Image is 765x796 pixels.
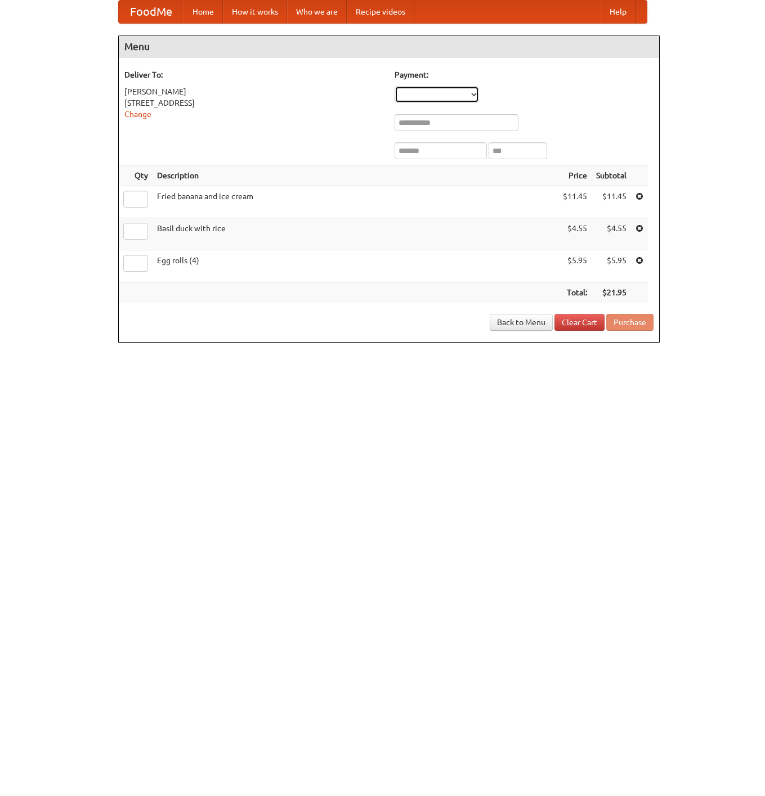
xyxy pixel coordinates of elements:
[153,186,558,218] td: Fried banana and ice cream
[558,218,592,250] td: $4.55
[558,165,592,186] th: Price
[592,165,631,186] th: Subtotal
[184,1,223,23] a: Home
[347,1,414,23] a: Recipe videos
[558,282,592,303] th: Total:
[601,1,636,23] a: Help
[558,186,592,218] td: $11.45
[124,86,383,97] div: [PERSON_NAME]
[119,1,184,23] a: FoodMe
[606,314,654,331] button: Purchase
[395,69,654,80] h5: Payment:
[592,282,631,303] th: $21.95
[287,1,347,23] a: Who we are
[124,97,383,109] div: [STREET_ADDRESS]
[153,218,558,250] td: Basil duck with rice
[223,1,287,23] a: How it works
[490,314,553,331] a: Back to Menu
[592,250,631,282] td: $5.95
[554,314,605,331] a: Clear Cart
[592,186,631,218] td: $11.45
[119,165,153,186] th: Qty
[153,250,558,282] td: Egg rolls (4)
[558,250,592,282] td: $5.95
[119,35,659,58] h4: Menu
[124,110,151,119] a: Change
[153,165,558,186] th: Description
[124,69,383,80] h5: Deliver To:
[592,218,631,250] td: $4.55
